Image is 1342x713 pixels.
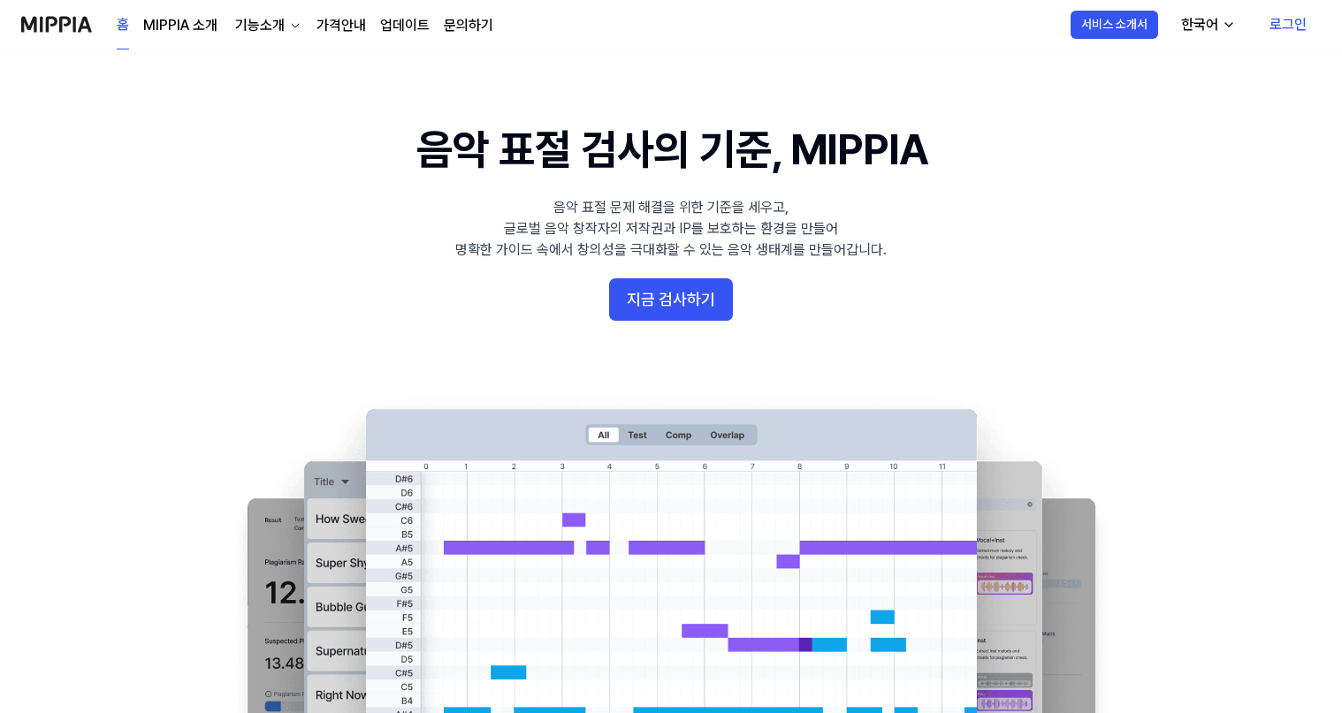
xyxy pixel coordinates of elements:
[380,15,430,36] a: 업데이트
[143,15,217,36] a: MIPPIA 소개
[416,120,926,179] h1: 음악 표절 검사의 기준, MIPPIA
[232,15,288,36] div: 기능소개
[455,197,887,261] div: 음악 표절 문제 해결을 위한 기준을 세우고, 글로벌 음악 창작자의 저작권과 IP를 보호하는 환경을 만들어 명확한 가이드 속에서 창의성을 극대화할 수 있는 음악 생태계를 만들어...
[1167,7,1247,42] button: 한국어
[1071,11,1158,39] button: 서비스 소개서
[232,15,302,36] button: 기능소개
[117,1,129,49] a: 홈
[316,15,366,36] a: 가격안내
[1178,14,1222,35] div: 한국어
[609,278,733,321] button: 지금 검사하기
[444,15,493,36] a: 문의하기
